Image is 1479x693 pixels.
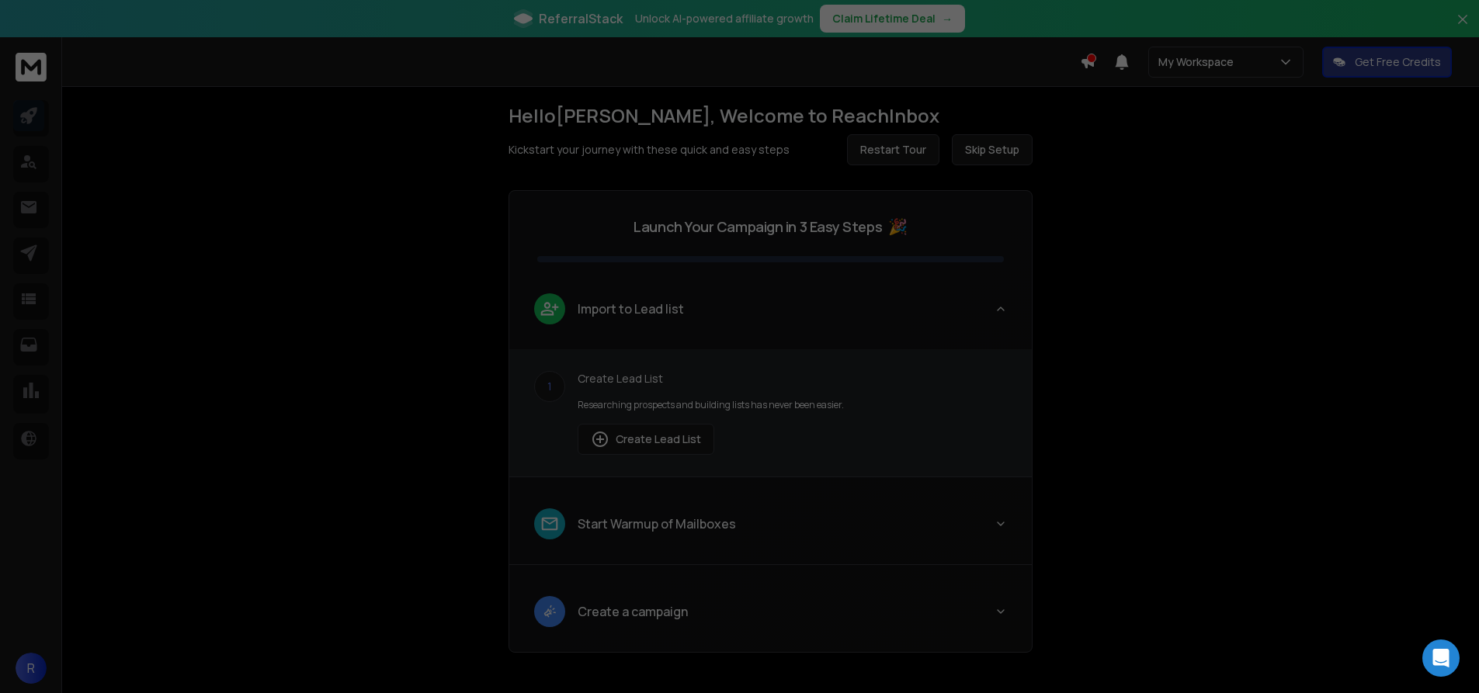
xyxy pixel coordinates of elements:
h1: Hello [PERSON_NAME] , Welcome to ReachInbox [509,103,1033,128]
button: Claim Lifetime Deal→ [820,5,965,33]
span: ReferralStack [539,9,623,28]
img: lead [540,299,560,318]
img: lead [540,514,560,534]
button: leadStart Warmup of Mailboxes [509,496,1032,564]
button: R [16,653,47,684]
span: Skip Setup [965,142,1019,158]
button: Skip Setup [952,134,1033,165]
button: Create Lead List [578,424,714,455]
button: Close banner [1453,9,1473,47]
button: Get Free Credits [1322,47,1452,78]
p: Unlock AI-powered affiliate growth [635,11,814,26]
button: leadImport to Lead list [509,281,1032,349]
span: 🎉 [888,216,908,237]
div: Open Intercom Messenger [1422,639,1460,677]
p: Create a campaign [578,602,688,621]
div: 1 [534,371,565,402]
img: lead [540,601,560,621]
p: Researching prospects and building lists has never been easier. [578,399,1007,411]
p: Start Warmup of Mailboxes [578,515,736,533]
p: Kickstart your journey with these quick and easy steps [509,142,790,158]
button: leadCreate a campaign [509,584,1032,652]
p: Get Free Credits [1355,54,1441,70]
img: lead [591,430,609,449]
p: Import to Lead list [578,300,684,318]
span: → [942,11,953,26]
p: Launch Your Campaign in 3 Easy Steps [634,216,882,237]
div: leadImport to Lead list [509,349,1032,476]
p: Create Lead List [578,371,1007,386]
button: Restart Tour [847,134,939,165]
p: My Workspace [1158,54,1240,70]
